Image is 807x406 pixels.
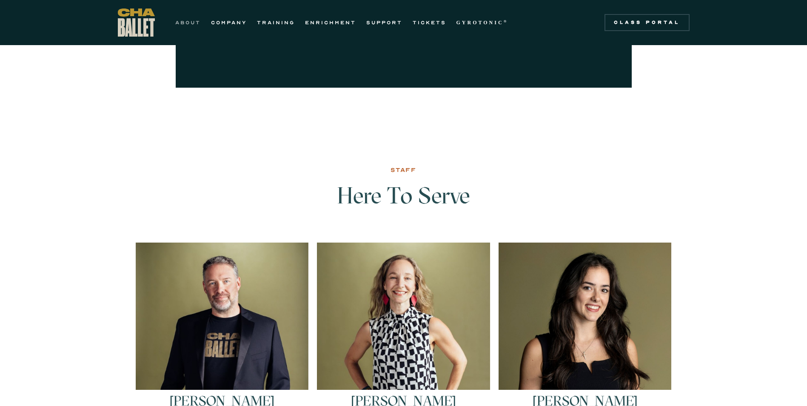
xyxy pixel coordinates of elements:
[265,183,542,226] h3: Here To Serve
[605,14,690,31] a: Class Portal
[118,9,155,37] a: home
[257,17,295,28] a: TRAINING
[610,19,684,26] div: Class Portal
[391,165,416,175] div: STAFF
[175,17,201,28] a: ABOUT
[456,17,508,28] a: GYROTONIC®
[366,17,402,28] a: SUPPORT
[305,17,356,28] a: ENRICHMENT
[211,17,247,28] a: COMPANY
[413,17,446,28] a: TICKETS
[456,20,504,26] strong: GYROTONIC
[504,19,508,23] sup: ®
